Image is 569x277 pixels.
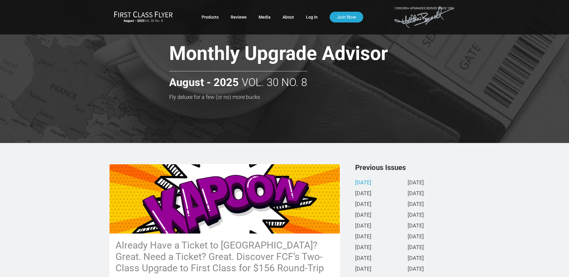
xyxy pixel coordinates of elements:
a: [DATE] [355,255,371,262]
a: About [283,12,294,22]
a: [DATE] [408,245,424,251]
a: Join Now [330,12,363,22]
a: [DATE] [408,266,424,273]
a: [DATE] [355,234,371,240]
h3: Previous Issues [355,164,460,171]
h3: Already Have a Ticket to [GEOGRAPHIC_DATA]? Great. Need a Ticket? Great. Discover FCF’s Two-Class... [115,240,334,274]
a: [DATE] [408,201,424,208]
a: [DATE] [355,266,371,273]
h1: Monthly Upgrade Advisor [169,43,430,66]
a: [DATE] [355,191,371,197]
img: First Class Flyer [114,11,173,17]
a: [DATE] [355,201,371,208]
a: Products [202,12,219,22]
small: Vol. 30 No. 8 [114,19,173,23]
a: [DATE] [355,212,371,219]
h3: Fly deluxe for a few (or no) more bucks [169,94,430,100]
strong: August - 2025 [124,19,144,23]
a: Log In [306,12,318,22]
a: First Class FlyerAugust - 2025Vol. 30 No. 8 [114,11,173,23]
h2: Vol. 30 No. 8 [169,71,307,89]
a: [DATE] [355,245,371,251]
strong: August - 2025 [169,77,239,89]
a: [DATE] [408,180,424,186]
a: [DATE] [408,223,424,229]
a: Media [259,12,271,22]
a: [DATE] [408,255,424,262]
a: [DATE] [355,223,371,229]
a: [DATE] [355,180,371,186]
a: [DATE] [408,212,424,219]
a: Reviews [231,12,247,22]
a: [DATE] [408,234,424,240]
a: [DATE] [408,191,424,197]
